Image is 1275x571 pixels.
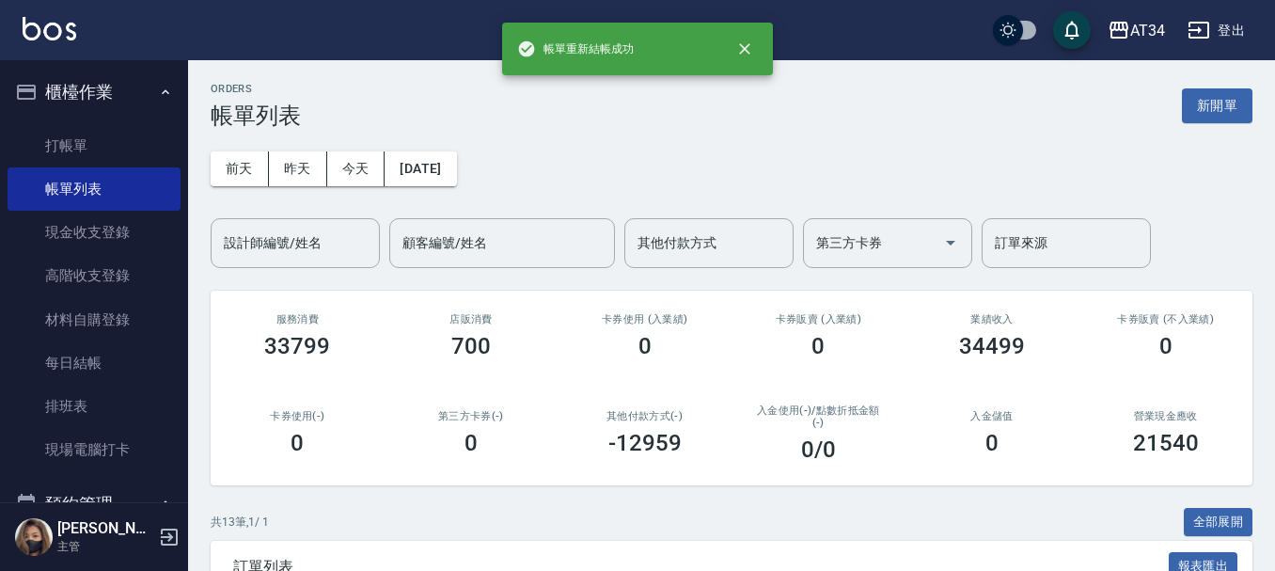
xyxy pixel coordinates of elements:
h3: 33799 [264,333,330,359]
h3: 0 [1159,333,1173,359]
button: [DATE] [385,151,456,186]
button: AT34 [1100,11,1173,50]
button: Open [936,228,966,258]
button: 新開單 [1182,88,1252,123]
h3: 34499 [959,333,1025,359]
button: save [1053,11,1091,49]
h3: 0 [464,430,478,456]
img: Person [15,518,53,556]
h2: 入金儲值 [928,410,1057,422]
button: 登出 [1180,13,1252,48]
a: 現場電腦打卡 [8,428,181,471]
h2: 營業現金應收 [1101,410,1230,422]
a: 排班表 [8,385,181,428]
h2: 卡券販賣 (不入業績) [1101,313,1230,325]
button: 櫃檯作業 [8,68,181,117]
p: 主管 [57,538,153,555]
a: 高階收支登錄 [8,254,181,297]
h3: 服務消費 [233,313,362,325]
a: 材料自購登錄 [8,298,181,341]
h3: 0 [291,430,304,456]
h3: 0 [811,333,825,359]
h2: 卡券使用 (入業績) [580,313,709,325]
h5: [PERSON_NAME] [57,519,153,538]
a: 帳單列表 [8,167,181,211]
button: close [724,28,765,70]
div: AT34 [1130,19,1165,42]
h2: 店販消費 [407,313,536,325]
h3: 0 [638,333,652,359]
a: 現金收支登錄 [8,211,181,254]
h3: 700 [451,333,491,359]
h2: 其他付款方式(-) [580,410,709,422]
span: 帳單重新結帳成功 [517,40,634,58]
button: 今天 [327,151,386,186]
h2: 入金使用(-) /點數折抵金額(-) [754,404,883,429]
h2: 第三方卡券(-) [407,410,536,422]
h2: 卡券販賣 (入業績) [754,313,883,325]
h3: 帳單列表 [211,103,301,129]
h3: -12959 [608,430,682,456]
p: 共 13 筆, 1 / 1 [211,514,269,531]
h2: ORDERS [211,83,301,95]
a: 打帳單 [8,124,181,167]
a: 新開單 [1182,96,1252,114]
h2: 業績收入 [928,313,1057,325]
img: Logo [23,17,76,40]
h3: 21540 [1133,430,1199,456]
button: 預約管理 [8,480,181,529]
button: 全部展開 [1184,508,1253,537]
button: 昨天 [269,151,327,186]
h2: 卡券使用(-) [233,410,362,422]
a: 每日結帳 [8,341,181,385]
h3: 0 [985,430,999,456]
button: 前天 [211,151,269,186]
h3: 0 /0 [801,436,836,463]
